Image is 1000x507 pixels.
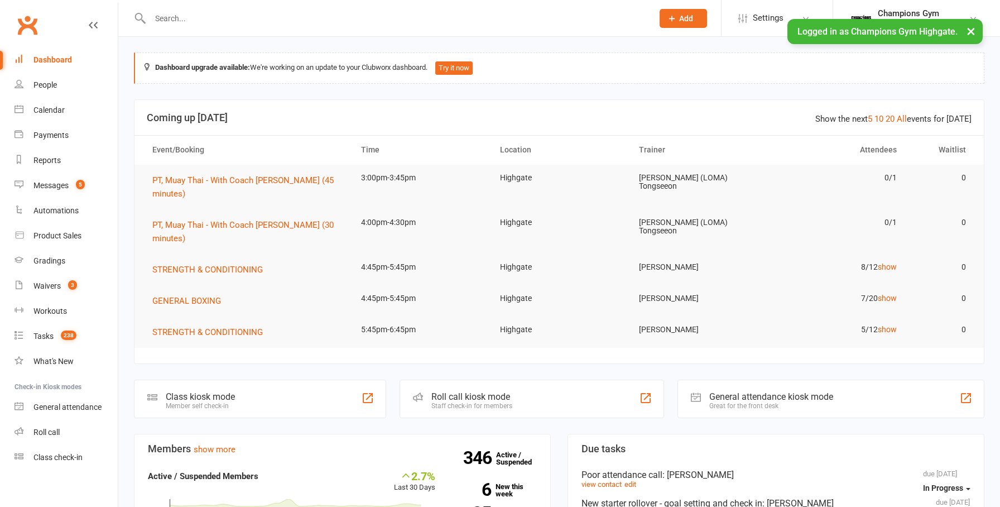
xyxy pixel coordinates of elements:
a: Product Sales [15,223,118,248]
div: Show the next events for [DATE] [815,112,972,126]
a: People [15,73,118,98]
div: Gradings [33,256,65,265]
a: 10 [874,114,883,124]
td: Highgate [490,165,629,191]
a: show [878,325,897,334]
div: Staff check-in for members [431,402,512,410]
a: show more [194,444,235,455]
div: General attendance [33,403,102,412]
span: Logged in as Champions Gym Highgate. [797,26,958,37]
a: 346Active / Suspended [496,443,545,474]
td: 8/12 [768,254,907,280]
th: Event/Booking [142,136,351,164]
strong: Active / Suspended Members [148,471,258,481]
td: 0/1 [768,209,907,236]
button: GENERAL BOXING [152,294,229,308]
img: thumb_image1583738905.png [850,7,872,30]
span: 3 [68,280,77,290]
td: [PERSON_NAME] [629,285,768,312]
strong: 346 [463,449,496,466]
a: Messages 5 [15,173,118,198]
a: Roll call [15,420,118,445]
div: We're working on an update to your Clubworx dashboard. [134,52,984,84]
td: 5/12 [768,317,907,343]
strong: Dashboard upgrade available: [155,63,250,71]
h3: Members [148,443,537,455]
td: Highgate [490,285,629,312]
a: edit [624,480,636,489]
span: PT, Muay Thai - With Coach [PERSON_NAME] (30 minutes) [152,220,334,243]
a: General attendance kiosk mode [15,395,118,420]
div: Class check-in [33,453,83,462]
div: General attendance kiosk mode [709,391,833,402]
strong: 6 [452,481,491,498]
td: 0 [907,285,977,312]
div: What's New [33,357,74,366]
span: PT, Muay Thai - With Coach [PERSON_NAME] (45 minutes) [152,175,334,199]
th: Trainer [629,136,768,164]
span: 5 [76,180,85,189]
button: PT, Muay Thai - With Coach [PERSON_NAME] (30 minutes) [152,218,341,245]
div: People [33,80,57,89]
th: Location [490,136,629,164]
button: In Progress [923,478,970,498]
div: Champions Gym [878,8,969,18]
input: Search... [147,11,645,26]
td: [PERSON_NAME] (LOMA) Tongseeon [629,209,768,245]
div: Workouts [33,307,67,315]
a: Gradings [15,248,118,274]
span: Settings [753,6,783,31]
div: Waivers [33,281,61,290]
span: STRENGTH & CONDITIONING [152,327,263,337]
span: 238 [61,331,76,340]
td: Highgate [490,317,629,343]
span: Add [679,14,693,23]
a: Class kiosk mode [15,445,118,470]
td: 4:00pm-4:30pm [351,209,490,236]
div: Product Sales [33,231,81,240]
th: Time [351,136,490,164]
button: STRENGTH & CONDITIONING [152,326,271,339]
div: Payments [33,131,69,140]
td: 5:45pm-6:45pm [351,317,490,343]
div: Member self check-in [166,402,235,410]
button: STRENGTH & CONDITIONING [152,263,271,276]
a: show [878,294,897,303]
div: Dashboard [33,55,72,64]
a: 5 [868,114,872,124]
th: Waitlist [907,136,977,164]
td: 7/20 [768,285,907,312]
button: × [961,19,981,43]
a: Calendar [15,98,118,123]
div: Champions Gym Highgate [878,18,969,28]
td: 4:45pm-5:45pm [351,285,490,312]
td: 0 [907,317,977,343]
div: Roll call [33,428,60,437]
a: Tasks 238 [15,324,118,349]
a: Dashboard [15,47,118,73]
a: Payments [15,123,118,148]
td: 0 [907,165,977,191]
td: 4:45pm-5:45pm [351,254,490,280]
td: [PERSON_NAME] [629,317,768,343]
a: view contact [581,480,622,489]
td: 0/1 [768,165,907,191]
a: 6New this week [452,483,537,498]
a: Reports [15,148,118,173]
td: 0 [907,209,977,236]
div: Calendar [33,106,65,114]
span: STRENGTH & CONDITIONING [152,265,263,275]
td: [PERSON_NAME] [629,254,768,280]
span: : [PERSON_NAME] [662,470,734,480]
div: Roll call kiosk mode [431,391,512,402]
button: PT, Muay Thai - With Coach [PERSON_NAME] (45 minutes) [152,174,341,200]
a: All [897,114,907,124]
td: 3:00pm-3:45pm [351,165,490,191]
td: Highgate [490,254,629,280]
div: Great for the front desk [709,402,833,410]
div: Messages [33,181,69,190]
h3: Due tasks [581,443,970,455]
h3: Coming up [DATE] [147,112,972,123]
a: show [878,262,897,271]
div: Reports [33,156,61,165]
